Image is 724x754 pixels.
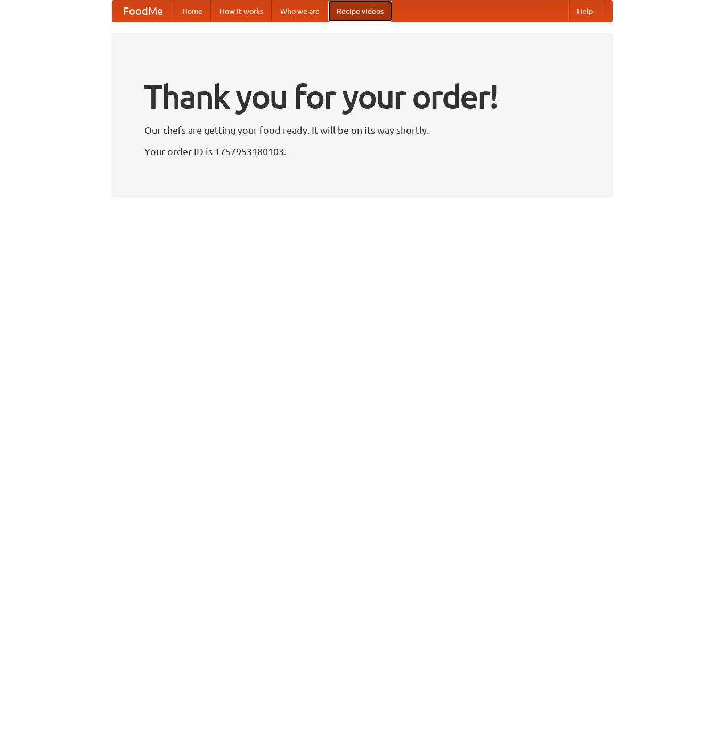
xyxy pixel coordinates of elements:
[144,143,580,159] p: Your order ID is 1757953180103.
[144,71,580,122] h1: Thank you for your order!
[174,1,211,22] a: Home
[568,1,601,22] a: Help
[112,1,174,22] a: FoodMe
[211,1,272,22] a: How it works
[328,1,392,22] a: Recipe videos
[272,1,328,22] a: Who we are
[144,122,580,138] p: Our chefs are getting your food ready. It will be on its way shortly.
